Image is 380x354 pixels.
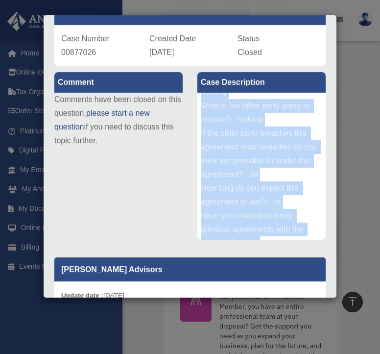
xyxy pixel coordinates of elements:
[61,292,124,299] small: [DATE]
[54,93,183,148] p: Comments have been closed on this question, if you need to discuss this topic further.
[61,292,103,299] b: Update date :
[54,257,326,281] p: [PERSON_NAME] Advisors
[61,34,110,43] span: Case Number
[237,34,260,43] span: Status
[149,48,174,56] span: [DATE]
[54,72,183,93] label: Comment
[54,109,150,131] a: please start a new question
[197,93,326,240] div: Type of Document: P&L Document Title: SubWay Combo Reports Document Title: SubWay Combo Reports T...
[197,72,326,93] label: Case Description
[61,48,96,56] span: 00877026
[237,48,262,56] span: Closed
[149,34,196,43] span: Created Date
